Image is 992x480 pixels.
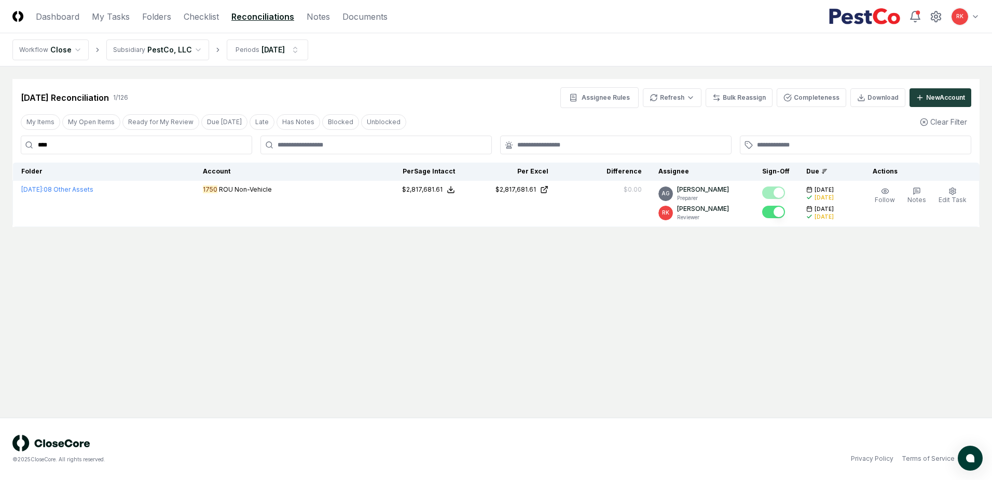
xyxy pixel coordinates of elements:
div: Due [806,167,848,176]
nav: breadcrumb [12,39,308,60]
a: Terms of Service [902,454,955,463]
div: Workflow [19,45,48,55]
button: Due Today [201,114,247,130]
span: [DATE] [815,205,834,213]
button: My Items [21,114,60,130]
span: [DATE] : [21,185,44,193]
button: Edit Task [936,185,969,207]
div: Subsidiary [113,45,145,55]
th: Per Sage Intacct [370,163,463,181]
button: Clear Filter [916,112,971,131]
a: Folders [142,10,171,23]
div: $2,817,681.61 [495,185,536,194]
button: Periods[DATE] [227,39,308,60]
th: Sign-Off [754,163,798,181]
button: My Open Items [62,114,120,130]
p: [PERSON_NAME] [677,185,729,194]
button: Mark complete [762,186,785,199]
button: Download [850,88,905,107]
a: $2,817,681.61 [472,185,548,194]
span: ROU Non-Vehicle [219,185,272,193]
a: Checklist [184,10,219,23]
p: Reviewer [677,214,729,221]
div: [DATE] [815,213,834,221]
button: Notes [905,185,928,207]
span: RK [662,209,669,217]
button: RK [950,7,969,26]
button: Late [250,114,274,130]
div: New Account [926,93,965,102]
button: Follow [873,185,897,207]
a: Notes [307,10,330,23]
th: Assignee [650,163,754,181]
img: PestCo logo [829,8,901,25]
img: logo [12,435,90,451]
th: Folder [13,163,195,181]
div: 1 / 126 [113,93,128,102]
button: Completeness [777,88,846,107]
a: [DATE]:08 Other Assets [21,185,93,193]
a: Dashboard [36,10,79,23]
button: Blocked [322,114,359,130]
img: Logo [12,11,23,22]
span: AG [662,190,670,197]
a: Documents [342,10,388,23]
a: Reconciliations [231,10,294,23]
button: Has Notes [277,114,320,130]
a: My Tasks [92,10,130,23]
button: Refresh [643,88,701,107]
button: NewAccount [910,88,971,107]
div: [DATE] Reconciliation [21,91,109,104]
button: $2,817,681.61 [402,185,455,194]
button: Mark complete [762,206,785,218]
span: Edit Task [939,196,967,204]
span: Notes [907,196,926,204]
div: Account [203,167,362,176]
div: $2,817,681.61 [402,185,443,194]
button: Bulk Reassign [706,88,773,107]
span: Follow [875,196,895,204]
button: Unblocked [361,114,406,130]
span: RK [956,12,963,20]
div: [DATE] [261,44,285,55]
th: Difference [557,163,650,181]
p: Preparer [677,194,729,202]
p: [PERSON_NAME] [677,204,729,214]
div: $0.00 [624,185,642,194]
button: Assignee Rules [560,87,639,108]
span: [DATE] [815,186,834,194]
button: Ready for My Review [122,114,199,130]
div: Actions [864,167,971,176]
div: [DATE] [815,194,834,202]
a: Privacy Policy [851,454,893,463]
div: © 2025 CloseCore. All rights reserved. [12,456,496,463]
div: Periods [236,45,259,55]
span: 1750 [203,185,217,193]
th: Per Excel [463,163,557,181]
button: atlas-launcher [958,446,983,471]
